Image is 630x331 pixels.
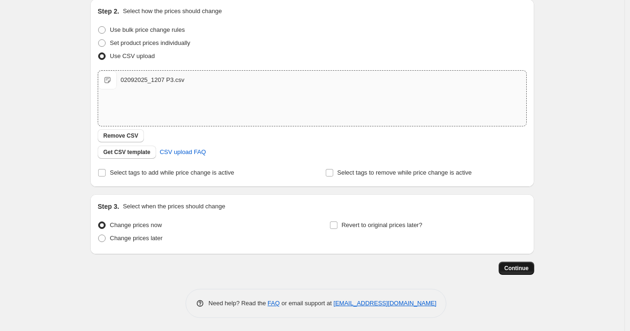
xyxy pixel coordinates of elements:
[110,169,234,176] span: Select tags to add while price change is active
[98,146,156,159] button: Get CSV template
[268,300,280,307] a: FAQ
[98,202,119,211] h2: Step 3.
[208,300,268,307] span: Need help? Read the
[110,221,162,228] span: Change prices now
[103,132,138,140] span: Remove CSV
[103,148,150,156] span: Get CSV template
[98,129,144,142] button: Remove CSV
[154,145,212,160] a: CSV upload FAQ
[98,7,119,16] h2: Step 2.
[280,300,334,307] span: or email support at
[342,221,422,228] span: Revert to original prices later?
[110,52,155,59] span: Use CSV upload
[123,7,222,16] p: Select how the prices should change
[334,300,437,307] a: [EMAIL_ADDRESS][DOMAIN_NAME]
[504,265,529,272] span: Continue
[110,39,190,46] span: Set product prices individually
[160,147,206,157] span: CSV upload FAQ
[499,262,534,275] button: Continue
[110,26,185,33] span: Use bulk price change rules
[123,202,225,211] p: Select when the prices should change
[110,235,163,242] span: Change prices later
[337,169,472,176] span: Select tags to remove while price change is active
[121,75,185,85] div: 02092025_1207 P3.csv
